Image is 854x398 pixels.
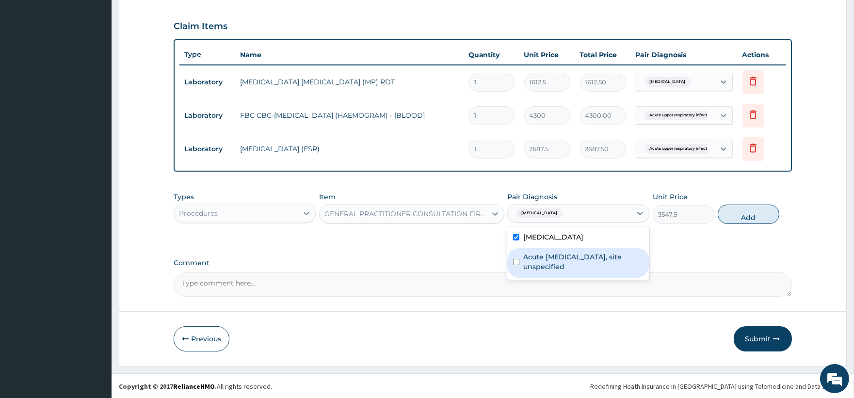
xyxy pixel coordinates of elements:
[174,326,229,351] button: Previous
[174,259,791,267] label: Comment
[179,73,235,91] td: Laboratory
[738,45,786,64] th: Actions
[645,144,715,154] span: Acute upper respiratory infect...
[516,208,562,218] span: [MEDICAL_DATA]
[645,111,715,120] span: Acute upper respiratory infect...
[179,208,218,218] div: Procedures
[575,45,631,64] th: Total Price
[653,192,688,202] label: Unit Price
[5,265,185,299] textarea: Type your message and hit 'Enter'
[319,192,336,202] label: Item
[159,5,182,28] div: Minimize live chat window
[50,54,163,67] div: Chat with us now
[56,122,134,220] span: We're online!
[464,45,519,64] th: Quantity
[631,45,738,64] th: Pair Diagnosis
[174,21,227,32] h3: Claim Items
[734,326,792,351] button: Submit
[179,140,235,158] td: Laboratory
[235,139,463,159] td: [MEDICAL_DATA] (ESR)
[718,205,779,224] button: Add
[324,209,487,219] div: GENERAL PRACTITIONER CONSULTATION FIRST OUTPATIENT CONSULTATION
[235,45,463,64] th: Name
[179,107,235,125] td: Laboratory
[119,382,217,391] strong: Copyright © 2017 .
[18,48,39,73] img: d_794563401_company_1708531726252_794563401
[174,193,194,201] label: Types
[523,232,583,242] label: [MEDICAL_DATA]
[590,382,847,391] div: Redefining Heath Insurance in [GEOGRAPHIC_DATA] using Telemedicine and Data Science!
[179,46,235,64] th: Type
[235,106,463,125] td: FBC CBC-[MEDICAL_DATA] (HAEMOGRAM) - [BLOOD]
[235,72,463,92] td: [MEDICAL_DATA] [MEDICAL_DATA] (MP) RDT
[645,77,691,87] span: [MEDICAL_DATA]
[523,252,644,271] label: Acute [MEDICAL_DATA], site unspecified
[507,192,557,202] label: Pair Diagnosis
[519,45,575,64] th: Unit Price
[173,382,215,391] a: RelianceHMO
